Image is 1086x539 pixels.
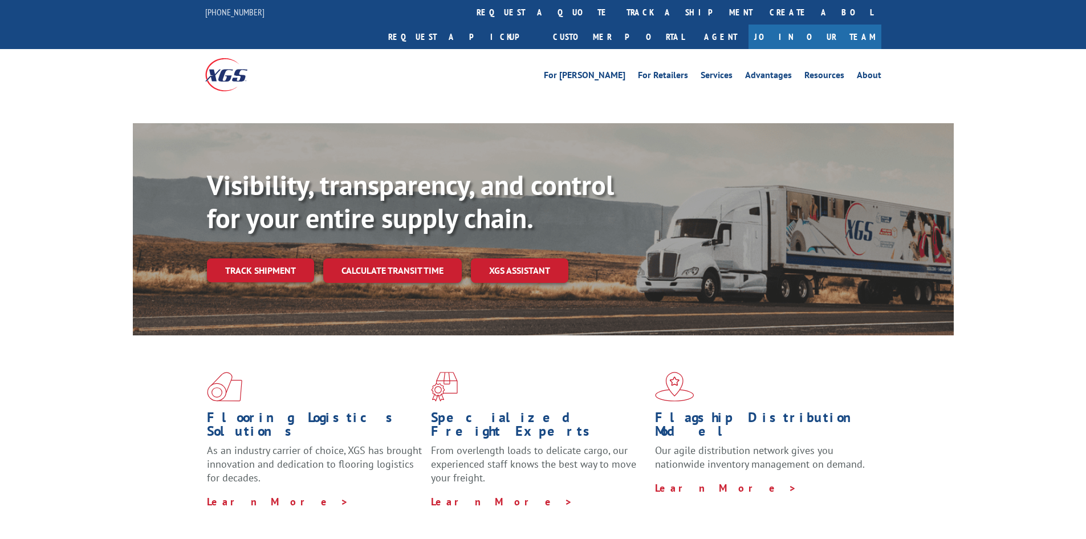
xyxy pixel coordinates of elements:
a: Services [701,71,733,83]
h1: Flooring Logistics Solutions [207,411,422,444]
img: xgs-icon-flagship-distribution-model-red [655,372,694,402]
span: As an industry carrier of choice, XGS has brought innovation and dedication to flooring logistics... [207,444,422,484]
a: Track shipment [207,258,314,282]
img: xgs-icon-total-supply-chain-intelligence-red [207,372,242,402]
a: XGS ASSISTANT [471,258,568,283]
a: Join Our Team [749,25,881,49]
span: Our agile distribution network gives you nationwide inventory management on demand. [655,444,865,471]
a: Learn More > [655,481,797,495]
img: xgs-icon-focused-on-flooring-red [431,372,458,402]
b: Visibility, transparency, and control for your entire supply chain. [207,167,614,236]
a: Calculate transit time [323,258,462,283]
a: Agent [693,25,749,49]
p: From overlength loads to delicate cargo, our experienced staff knows the best way to move your fr... [431,444,646,495]
a: Learn More > [431,495,573,508]
a: For Retailers [638,71,688,83]
h1: Flagship Distribution Model [655,411,871,444]
a: About [857,71,881,83]
a: Customer Portal [544,25,693,49]
a: Request a pickup [380,25,544,49]
a: For [PERSON_NAME] [544,71,625,83]
a: [PHONE_NUMBER] [205,6,265,18]
a: Advantages [745,71,792,83]
a: Learn More > [207,495,349,508]
a: Resources [804,71,844,83]
h1: Specialized Freight Experts [431,411,646,444]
